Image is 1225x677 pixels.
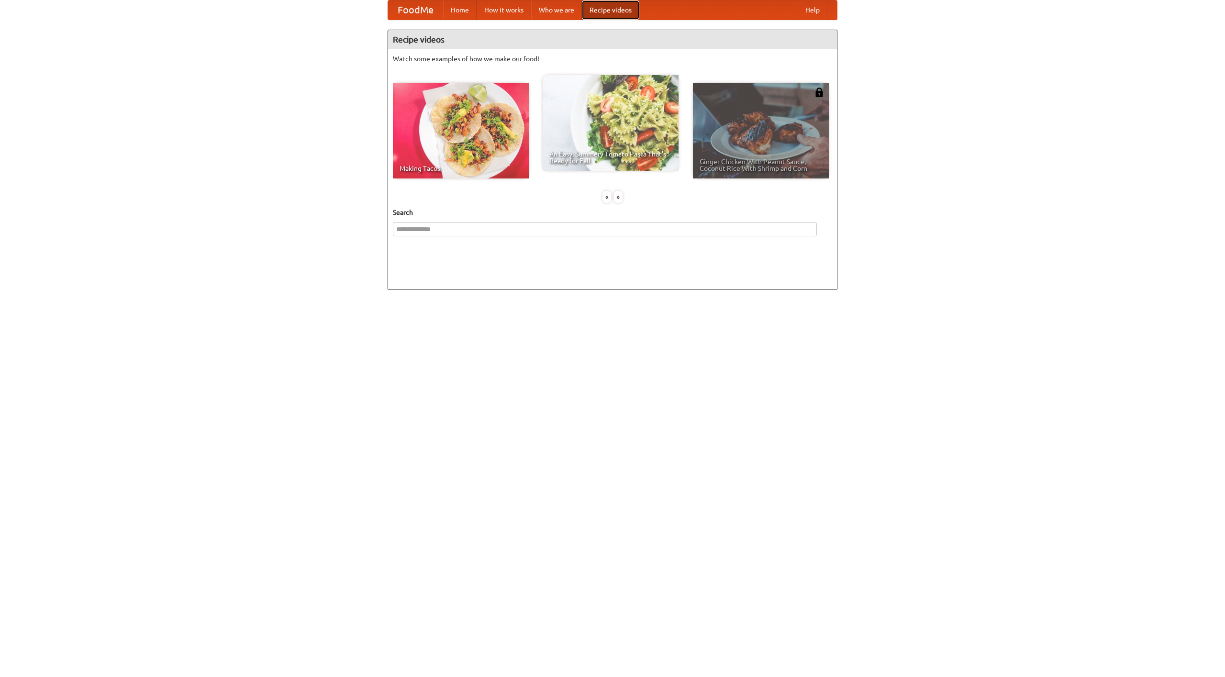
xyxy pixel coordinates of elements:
img: 483408.png [814,88,824,97]
p: Watch some examples of how we make our food! [393,54,832,64]
h4: Recipe videos [388,30,837,49]
span: An Easy, Summery Tomato Pasta That's Ready for Fall [549,151,672,164]
a: An Easy, Summery Tomato Pasta That's Ready for Fall [543,75,679,171]
h5: Search [393,208,832,217]
a: Who we are [531,0,582,20]
a: Making Tacos [393,83,529,178]
a: Recipe videos [582,0,639,20]
a: Home [443,0,477,20]
span: Making Tacos [400,165,522,172]
div: « [602,191,611,203]
a: Help [798,0,827,20]
a: How it works [477,0,531,20]
a: FoodMe [388,0,443,20]
div: » [614,191,623,203]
